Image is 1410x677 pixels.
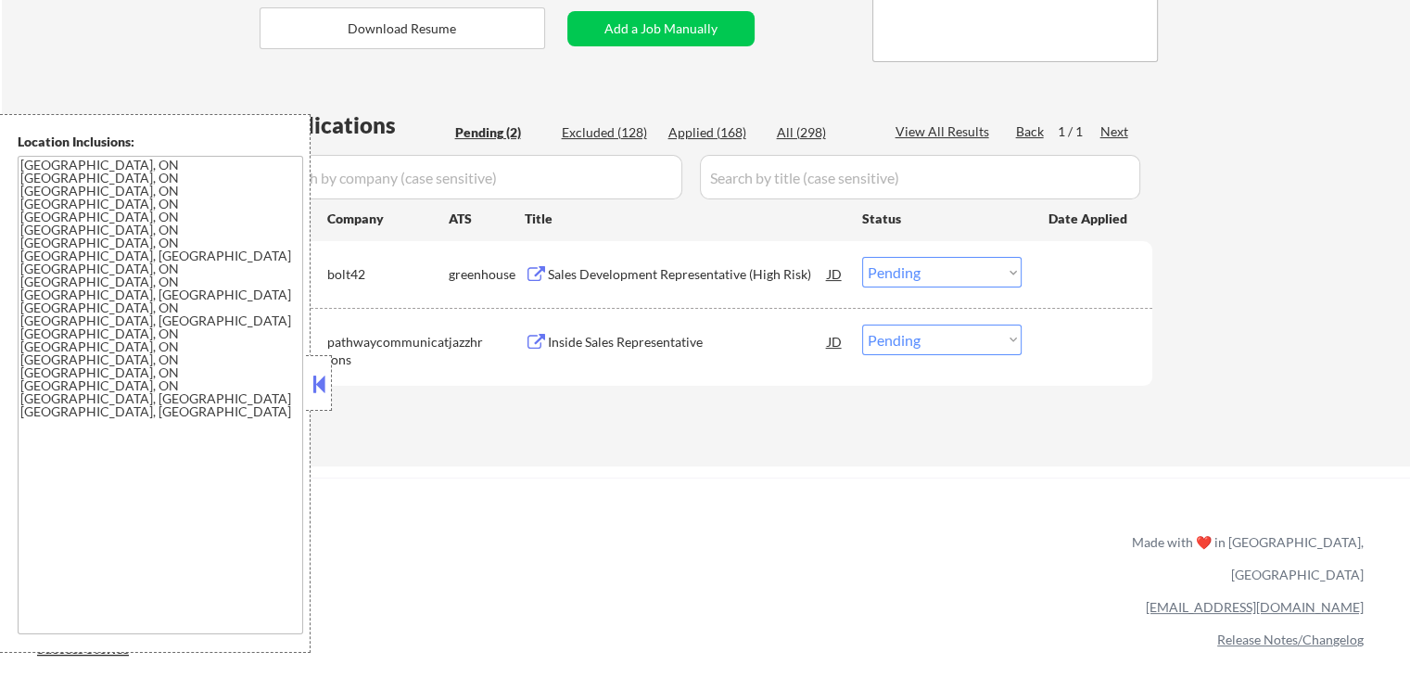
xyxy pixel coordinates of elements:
div: greenhouse [449,265,525,284]
div: ATS [449,210,525,228]
div: Back [1016,122,1046,141]
div: Status [862,201,1022,235]
div: pathwaycommunications [327,333,449,369]
div: Inside Sales Representative [548,333,828,351]
div: Company [327,210,449,228]
div: All (298) [777,123,870,142]
div: JD [826,325,845,358]
div: Excluded (128) [562,123,654,142]
a: Release Notes/Changelog [1217,632,1364,647]
div: Applications [265,114,449,136]
button: Download Resume [260,7,545,49]
div: Sales Development Representative (High Risk) [548,265,828,284]
button: Add a Job Manually [567,11,755,46]
a: [EMAIL_ADDRESS][DOMAIN_NAME] [1146,599,1364,615]
input: Search by company (case sensitive) [265,155,682,199]
div: jazzhr [449,333,525,351]
div: 1 / 1 [1058,122,1100,141]
input: Search by title (case sensitive) [700,155,1140,199]
div: Pending (2) [455,123,548,142]
div: Applied (168) [668,123,761,142]
div: Next [1100,122,1130,141]
div: JD [826,257,845,290]
div: Title [525,210,845,228]
div: bolt42 [327,265,449,284]
div: View All Results [896,122,995,141]
div: Location Inclusions: [18,133,303,151]
a: Refer & earn free applications 👯‍♀️ [37,552,744,571]
div: Date Applied [1048,210,1130,228]
div: Made with ❤️ in [GEOGRAPHIC_DATA], [GEOGRAPHIC_DATA] [1124,526,1364,591]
